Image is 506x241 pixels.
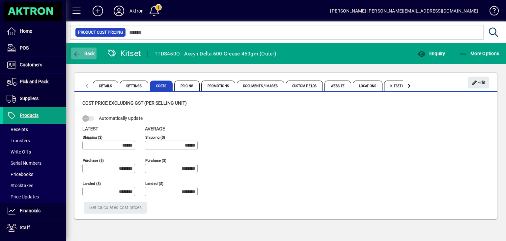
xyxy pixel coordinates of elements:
[150,81,173,91] span: Costs
[20,45,29,51] span: POS
[73,51,95,56] span: Back
[120,81,148,91] span: Settings
[78,29,123,36] span: Product Cost Pricing
[7,172,33,177] span: Pricebooks
[458,48,501,59] button: More Options
[83,135,102,139] mat-label: Shipping ($)
[155,49,276,59] div: 1TDS450O - Axsyn Delta 600 Grease 450gm (Outer)
[3,220,66,236] a: Staff
[174,81,200,91] span: Pricing
[353,81,383,91] span: Locations
[7,183,33,188] span: Stocktakes
[3,74,66,90] a: Pick and Pack
[20,79,48,84] span: Pick and Pack
[66,48,102,59] app-page-header-button: Back
[145,126,165,131] span: Average
[468,77,489,88] button: Edit
[3,191,66,202] a: Price Updates
[7,138,30,143] span: Transfers
[3,23,66,40] a: Home
[3,157,66,169] a: Serial Numbers
[20,113,39,118] span: Products
[7,127,28,132] span: Receipts
[7,194,39,199] span: Price Updates
[82,126,98,131] span: Latest
[485,1,498,23] a: Knowledge Base
[82,100,187,106] span: Cost price excluding GST (per selling unit)
[472,77,486,88] span: Edit
[3,124,66,135] a: Receipts
[459,51,499,56] span: More Options
[71,48,97,59] button: Back
[145,135,165,139] mat-label: Shipping ($)
[3,57,66,73] a: Customers
[20,225,30,230] span: Staff
[145,181,163,186] mat-label: Landed ($)
[145,158,166,162] mat-label: Purchase ($)
[20,208,41,213] span: Financials
[330,6,478,16] div: [PERSON_NAME] [PERSON_NAME][EMAIL_ADDRESS][DOMAIN_NAME]
[99,116,143,121] span: Automatically update
[20,62,42,67] span: Customers
[416,48,447,59] button: Enquiry
[87,5,108,17] button: Add
[3,40,66,56] a: POS
[3,146,66,157] a: Write Offs
[129,6,144,16] div: Aktron
[201,81,235,91] span: Promotions
[286,81,323,91] span: Custom Fields
[418,51,445,56] span: Enquiry
[7,149,31,155] span: Write Offs
[3,135,66,146] a: Transfers
[83,158,104,162] mat-label: Purchase ($)
[384,81,431,91] span: Kitset Components
[3,90,66,107] a: Suppliers
[324,81,351,91] span: Website
[3,169,66,180] a: Pricebooks
[237,81,284,91] span: Documents / Images
[7,160,42,166] span: Serial Numbers
[89,202,142,213] span: Get calculated cost prices
[84,202,147,214] button: Get calculated cost prices
[3,203,66,219] a: Financials
[20,96,39,101] span: Suppliers
[3,180,66,191] a: Stocktakes
[83,181,101,186] mat-label: Landed ($)
[20,28,32,34] span: Home
[108,5,129,17] button: Profile
[107,48,141,59] div: Kitset
[93,81,118,91] span: Details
